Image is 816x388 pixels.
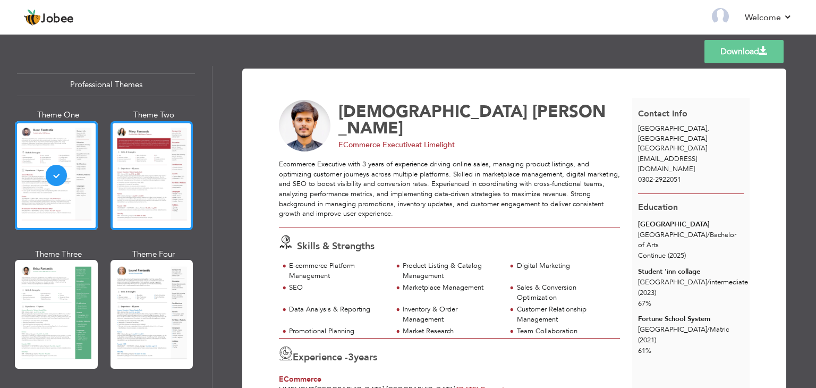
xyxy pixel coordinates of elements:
div: Theme Two [113,109,195,121]
a: Welcome [745,11,792,24]
span: [PERSON_NAME] [338,100,606,139]
span: , [707,124,709,133]
div: Data Analysis & Reporting [289,305,386,315]
div: [GEOGRAPHIC_DATA] [632,124,750,154]
span: / [707,277,710,287]
div: Market Research [403,326,500,336]
span: [GEOGRAPHIC_DATA] [638,124,707,133]
a: Download [704,40,784,63]
span: 3 [348,351,354,364]
span: [GEOGRAPHIC_DATA] intermediate [638,277,748,287]
div: Student 'inn collage [638,267,744,277]
div: SEO [289,283,386,293]
span: [DEMOGRAPHIC_DATA] [338,100,528,123]
div: Customer Relationship Management [517,305,614,324]
div: E-commerce Platform Management [289,261,386,281]
span: 0302-2922051 [638,175,681,184]
span: / [707,230,710,240]
div: Sales & Conversion Optimization [517,283,614,302]
div: Theme Four [113,249,195,260]
span: Continue [638,251,666,260]
img: jobee.io [24,9,41,26]
span: ECommerce [279,374,321,384]
span: Jobee [41,13,74,25]
span: Skills & Strengths [297,240,375,253]
div: Marketplace Management [403,283,500,293]
label: years [348,351,377,365]
span: Education [638,201,678,213]
span: [GEOGRAPHIC_DATA] Matric [638,325,729,334]
span: / [707,325,710,334]
div: Team Collaboration [517,326,614,336]
div: Product Listing & Catalog Management [403,261,500,281]
img: No image [279,100,331,152]
span: [GEOGRAPHIC_DATA] [638,144,707,153]
span: Contact Info [638,108,687,120]
div: [GEOGRAPHIC_DATA] [638,220,744,230]
span: (2021) [638,335,656,345]
span: Experience - [293,351,348,364]
div: Fortune School System [638,314,744,324]
a: Jobee [24,9,74,26]
div: Professional Themes [17,73,195,96]
span: ECommerce Executive [338,140,415,150]
span: [GEOGRAPHIC_DATA] Bachelor of Arts [638,230,736,250]
span: 61% [638,346,651,356]
span: 67% [638,299,651,308]
div: Theme Three [17,249,100,260]
div: Inventory & Order Management [403,305,500,324]
img: Profile Img [712,8,729,25]
div: Digital Marketing [517,261,614,271]
div: Theme One [17,109,100,121]
div: Promotional Planning [289,326,386,336]
div: Ecommerce Executive with 3 years of experience driving online sales, managing product listings, a... [279,159,620,218]
span: [EMAIL_ADDRESS][DOMAIN_NAME] [638,154,697,174]
span: at Limelight [415,140,455,150]
span: (2023) [638,288,656,298]
span: (2025) [668,251,686,260]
